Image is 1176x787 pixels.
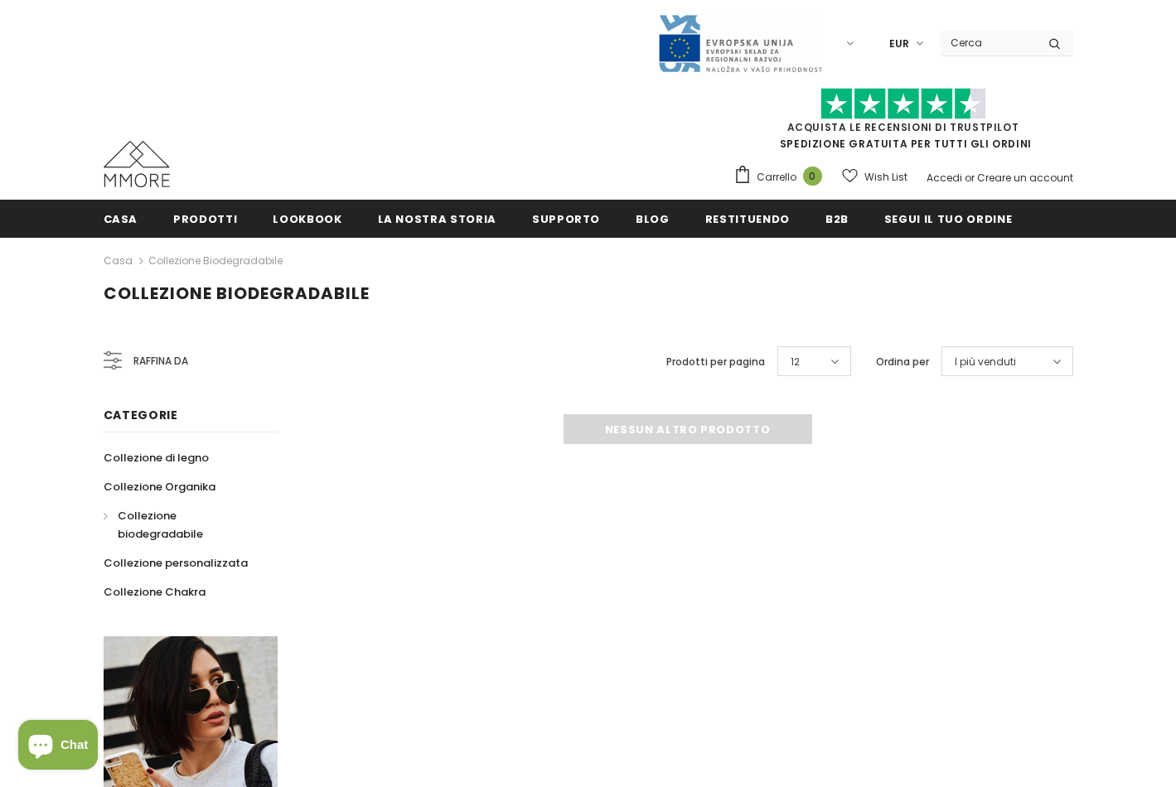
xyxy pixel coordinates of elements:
span: Categorie [104,407,178,423]
span: B2B [825,211,849,227]
a: Carrello 0 [733,165,830,190]
a: Blog [636,200,670,237]
a: Wish List [842,162,907,191]
span: EUR [889,36,909,52]
span: Blog [636,211,670,227]
span: Casa [104,211,138,227]
a: supporto [532,200,600,237]
img: Casi MMORE [104,141,170,187]
a: Collezione Chakra [104,577,206,606]
span: Segui il tuo ordine [884,211,1012,227]
a: Collezione personalizzata [104,548,248,577]
label: Prodotti per pagina [666,354,765,370]
span: Collezione personalizzata [104,555,248,571]
label: Ordina per [876,354,929,370]
span: La nostra storia [378,211,496,227]
a: Prodotti [173,200,237,237]
a: La nostra storia [378,200,496,237]
a: Javni Razpis [657,36,823,50]
span: Raffina da [133,352,188,370]
span: Restituendo [705,211,790,227]
a: Creare un account [977,171,1073,185]
a: Restituendo [705,200,790,237]
span: supporto [532,211,600,227]
a: B2B [825,200,849,237]
span: Prodotti [173,211,237,227]
a: Casa [104,200,138,237]
span: Collezione biodegradabile [118,508,203,542]
img: Fidati di Pilot Stars [820,88,986,120]
a: Accedi [927,171,962,185]
input: Search Site [941,31,1036,55]
span: Collezione Chakra [104,584,206,600]
span: 12 [791,354,800,370]
span: or [965,171,975,185]
a: Collezione Organika [104,472,215,501]
span: Carrello [757,169,796,186]
span: 0 [803,167,822,186]
span: Collezione di legno [104,450,209,466]
span: SPEDIZIONE GRATUITA PER TUTTI GLI ORDINI [733,95,1073,151]
span: Wish List [864,169,907,186]
a: Segui il tuo ordine [884,200,1012,237]
span: Collezione biodegradabile [104,282,370,305]
a: Lookbook [273,200,341,237]
inbox-online-store-chat: Shopify online store chat [13,720,103,774]
span: I più venduti [955,354,1016,370]
a: Collezione di legno [104,443,209,472]
a: Collezione biodegradabile [104,501,259,548]
span: Lookbook [273,211,341,227]
span: Collezione Organika [104,479,215,495]
a: Collezione biodegradabile [148,253,283,268]
a: Casa [104,251,133,271]
img: Javni Razpis [657,13,823,74]
a: Acquista le recensioni di TrustPilot [787,120,1019,134]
